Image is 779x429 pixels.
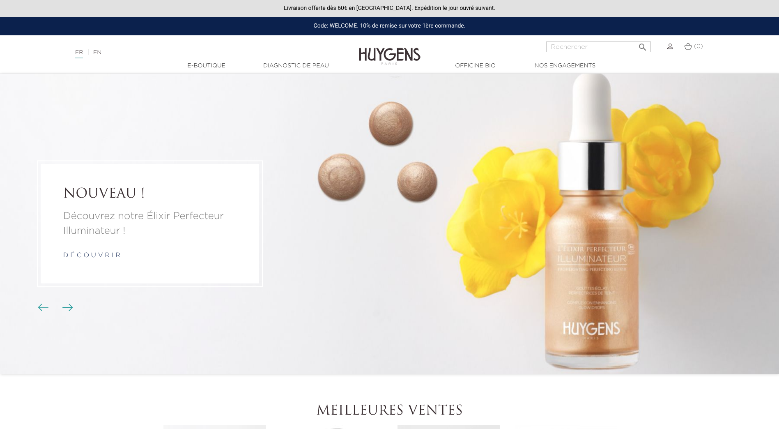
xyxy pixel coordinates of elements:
img: Huygens [359,35,421,66]
a: E-Boutique [165,62,248,70]
a: FR [75,50,83,58]
h2: Meilleures ventes [162,404,618,419]
a: Officine Bio [434,62,517,70]
input: Rechercher [546,42,651,52]
div: Boutons du carrousel [41,302,68,314]
a: NOUVEAU ! [63,187,237,203]
button:  [635,39,650,50]
a: Diagnostic de peau [255,62,337,70]
a: d é c o u v r i r [63,252,120,259]
a: Découvrez notre Élixir Perfecteur Illuminateur ! [63,209,237,238]
i:  [638,40,648,50]
span: (0) [694,44,703,49]
div: | [71,48,318,58]
a: Nos engagements [524,62,606,70]
a: EN [93,50,101,55]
